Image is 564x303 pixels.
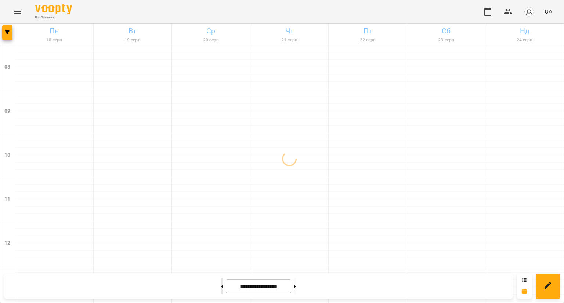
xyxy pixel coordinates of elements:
h6: Ср [173,25,249,37]
h6: 11 [4,195,10,203]
span: For Business [35,15,72,20]
span: UA [545,8,552,15]
button: Menu [9,3,26,21]
h6: Пн [16,25,92,37]
h6: 09 [4,107,10,115]
img: avatar_s.png [524,7,534,17]
h6: Пт [330,25,406,37]
h6: Чт [252,25,328,37]
h6: 18 серп [16,37,92,44]
button: UA [542,5,555,18]
h6: Нд [487,25,563,37]
h6: Вт [95,25,171,37]
h6: 20 серп [173,37,249,44]
h6: 24 серп [487,37,563,44]
h6: 23 серп [408,37,484,44]
img: Voopty Logo [35,4,72,14]
h6: 08 [4,63,10,71]
h6: 21 серп [252,37,328,44]
h6: 19 серп [95,37,171,44]
h6: 22 серп [330,37,406,44]
h6: 10 [4,151,10,159]
h6: 12 [4,239,10,247]
h6: Сб [408,25,484,37]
